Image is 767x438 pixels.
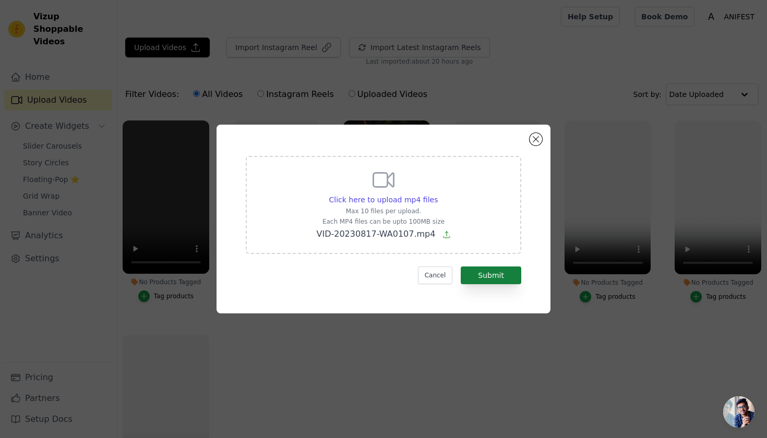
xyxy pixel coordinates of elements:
[316,229,435,239] span: VID-20230817-WA0107.mp4
[418,266,453,284] button: Cancel
[723,396,754,428] a: Open chat
[461,266,521,284] button: Submit
[530,133,542,145] button: Close modal
[329,196,438,204] span: Click here to upload mp4 files
[316,217,450,226] p: Each MP4 files can be upto 100MB size
[316,207,450,215] p: Max 10 files per upload.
